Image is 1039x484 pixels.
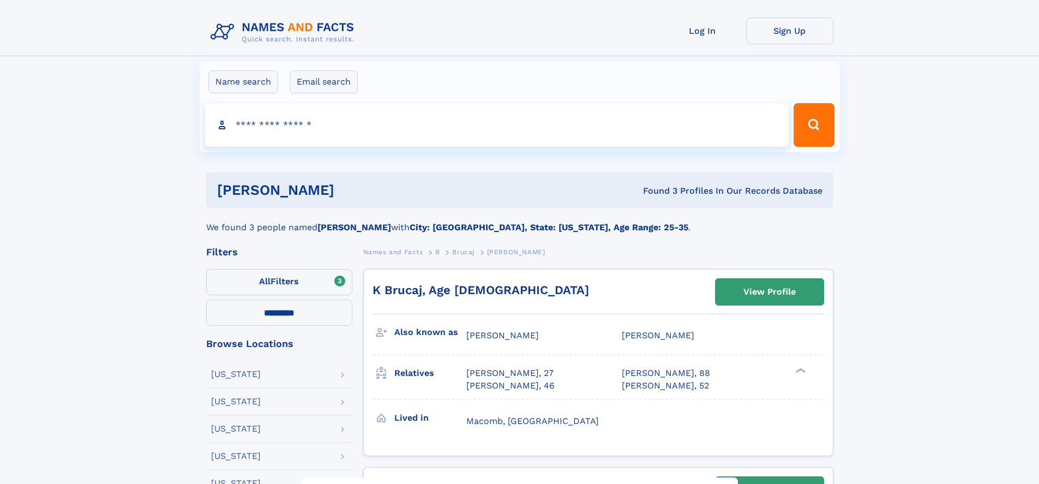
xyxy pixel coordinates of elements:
[794,103,834,147] button: Search Button
[410,222,688,232] b: City: [GEOGRAPHIC_DATA], State: [US_STATE], Age Range: 25-35
[466,416,599,426] span: Macomb, [GEOGRAPHIC_DATA]
[206,269,352,295] label: Filters
[452,248,475,256] span: Brucaj
[211,425,261,433] div: [US_STATE]
[217,183,489,197] h1: [PERSON_NAME]
[259,276,271,286] span: All
[466,380,555,392] a: [PERSON_NAME], 46
[452,245,475,259] a: Brucaj
[394,364,466,383] h3: Relatives
[622,380,709,392] a: [PERSON_NAME], 52
[435,248,440,256] span: B
[211,397,261,406] div: [US_STATE]
[394,409,466,427] h3: Lived in
[746,17,833,44] a: Sign Up
[363,245,423,259] a: Names and Facts
[466,330,539,340] span: [PERSON_NAME]
[743,279,796,304] div: View Profile
[211,370,261,379] div: [US_STATE]
[716,279,824,305] a: View Profile
[290,70,358,93] label: Email search
[622,367,710,379] a: [PERSON_NAME], 88
[487,248,545,256] span: [PERSON_NAME]
[793,367,806,374] div: ❯
[206,339,352,349] div: Browse Locations
[205,103,789,147] input: search input
[622,330,694,340] span: [PERSON_NAME]
[211,452,261,461] div: [US_STATE]
[435,245,440,259] a: B
[206,17,363,47] img: Logo Names and Facts
[373,283,589,297] a: K Brucaj, Age [DEMOGRAPHIC_DATA]
[317,222,391,232] b: [PERSON_NAME]
[659,17,746,44] a: Log In
[489,185,822,197] div: Found 3 Profiles In Our Records Database
[466,367,554,379] a: [PERSON_NAME], 27
[206,247,352,257] div: Filters
[394,323,466,342] h3: Also known as
[208,70,278,93] label: Name search
[206,208,833,234] div: We found 3 people named with .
